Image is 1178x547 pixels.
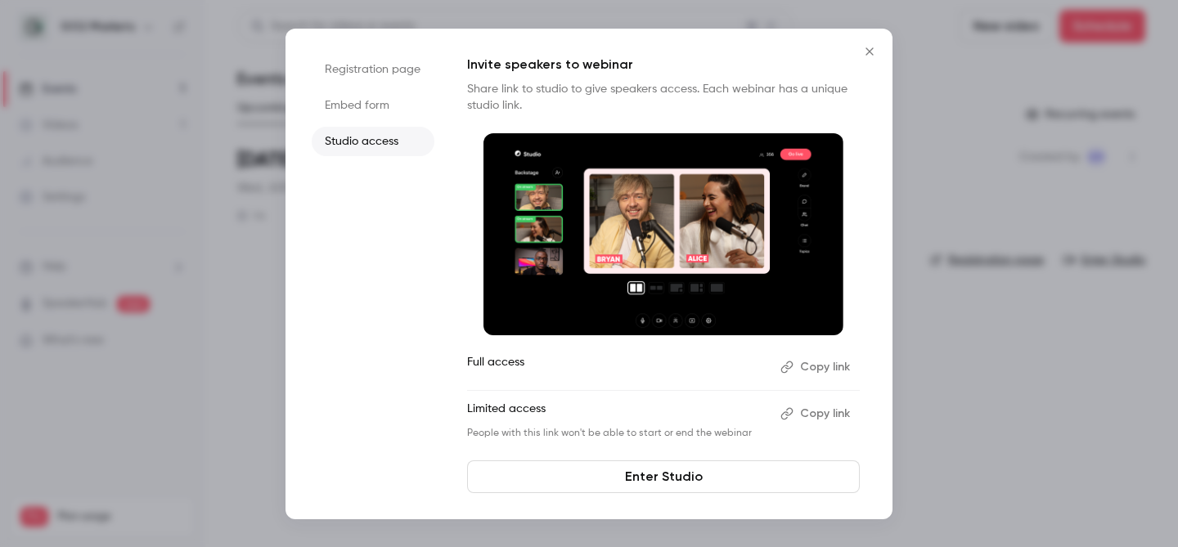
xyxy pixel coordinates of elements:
p: People with this link won't be able to start or end the webinar [467,427,767,440]
li: Studio access [312,127,434,156]
li: Embed form [312,91,434,120]
li: Registration page [312,55,434,84]
p: Limited access [467,401,767,427]
p: Share link to studio to give speakers access. Each webinar has a unique studio link. [467,81,860,114]
button: Copy link [774,401,860,427]
img: Invite speakers to webinar [483,133,843,336]
button: Close [853,35,886,68]
p: Invite speakers to webinar [467,55,860,74]
p: Full access [467,354,767,380]
a: Enter Studio [467,460,860,493]
button: Copy link [774,354,860,380]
